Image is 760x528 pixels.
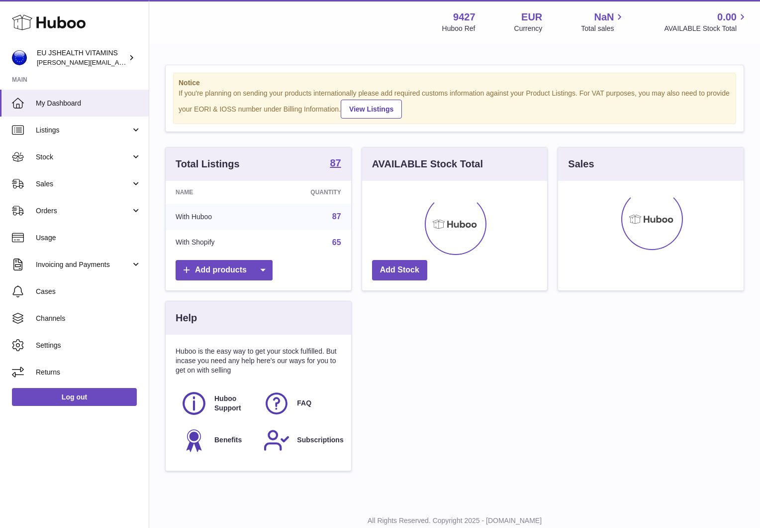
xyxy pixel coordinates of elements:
[36,179,131,189] span: Sales
[179,78,731,88] strong: Notice
[12,388,137,406] a: Log out
[36,233,141,243] span: Usage
[266,181,351,204] th: Quantity
[36,99,141,108] span: My Dashboard
[166,204,266,230] td: With Huboo
[297,398,311,408] span: FAQ
[179,89,731,119] div: If you're planning on sending your products internationally please add required customs informati...
[521,10,542,24] strong: EUR
[166,181,266,204] th: Name
[36,206,131,216] span: Orders
[36,314,141,323] span: Channels
[176,157,240,171] h3: Total Listings
[12,50,27,65] img: laura@jessicasepel.com
[581,24,625,33] span: Total sales
[36,152,131,162] span: Stock
[263,390,336,417] a: FAQ
[263,427,336,454] a: Subscriptions
[717,10,737,24] span: 0.00
[372,157,483,171] h3: AVAILABLE Stock Total
[181,427,253,454] a: Benefits
[36,260,131,269] span: Invoicing and Payments
[372,260,427,280] a: Add Stock
[36,368,141,377] span: Returns
[36,341,141,350] span: Settings
[157,516,752,526] p: All Rights Reserved. Copyright 2025 - [DOMAIN_NAME]
[37,48,126,67] div: EU JSHEALTH VITAMINS
[330,158,341,168] strong: 87
[214,394,252,413] span: Huboo Support
[442,24,475,33] div: Huboo Ref
[453,10,475,24] strong: 9427
[36,287,141,296] span: Cases
[332,238,341,247] a: 65
[166,230,266,256] td: With Shopify
[330,158,341,170] a: 87
[176,260,273,280] a: Add products
[664,10,748,33] a: 0.00 AVAILABLE Stock Total
[341,100,402,119] a: View Listings
[332,212,341,221] a: 87
[176,311,197,325] h3: Help
[594,10,614,24] span: NaN
[214,435,242,445] span: Benefits
[568,157,594,171] h3: Sales
[37,58,199,66] span: [PERSON_NAME][EMAIL_ADDRESS][DOMAIN_NAME]
[581,10,625,33] a: NaN Total sales
[514,24,543,33] div: Currency
[176,347,341,375] p: Huboo is the easy way to get your stock fulfilled. But incase you need any help here's our ways f...
[297,435,343,445] span: Subscriptions
[36,126,131,135] span: Listings
[664,24,748,33] span: AVAILABLE Stock Total
[181,390,253,417] a: Huboo Support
